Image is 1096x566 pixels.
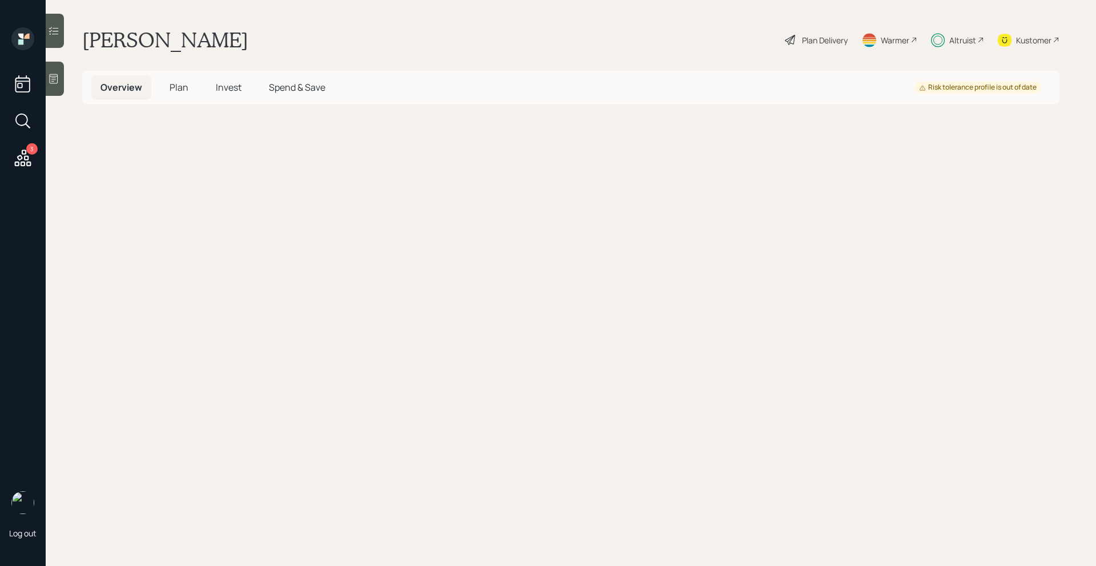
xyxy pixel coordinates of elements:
[170,81,188,94] span: Plan
[802,34,848,46] div: Plan Delivery
[11,491,34,514] img: michael-russo-headshot.png
[919,83,1037,92] div: Risk tolerance profile is out of date
[269,81,325,94] span: Spend & Save
[9,528,37,539] div: Log out
[82,27,248,52] h1: [PERSON_NAME]
[881,34,909,46] div: Warmer
[949,34,976,46] div: Altruist
[216,81,241,94] span: Invest
[26,143,38,155] div: 3
[1016,34,1051,46] div: Kustomer
[100,81,142,94] span: Overview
